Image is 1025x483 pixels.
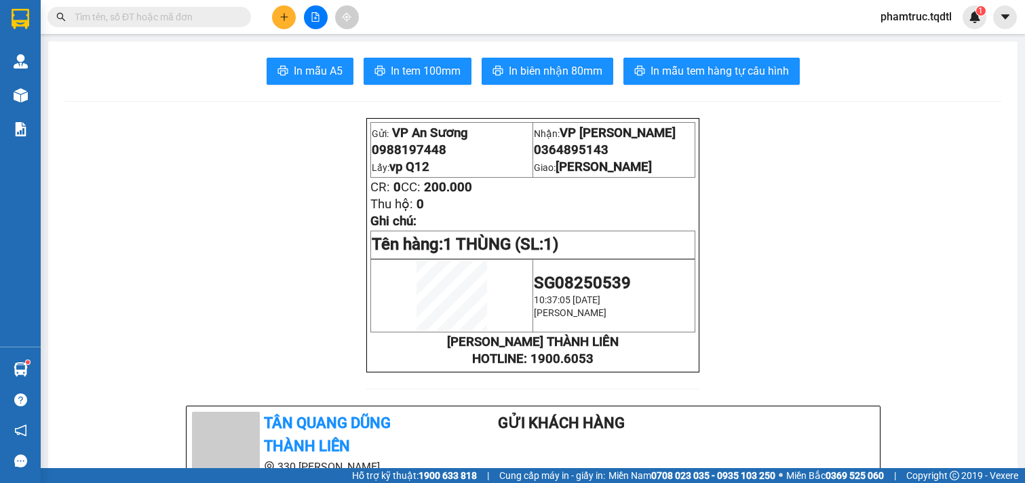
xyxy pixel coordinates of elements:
button: caret-down [993,5,1017,29]
span: Miền Nam [608,468,775,483]
img: warehouse-icon [14,88,28,102]
span: VP An Sương [392,125,468,140]
input: Tìm tên, số ĐT hoặc mã đơn [75,9,235,24]
b: Tân Quang Dũng Thành Liên [264,414,391,455]
img: solution-icon [14,122,28,136]
strong: 0369 525 060 [826,470,884,481]
img: logo-vxr [12,9,29,29]
button: printerIn biên nhận 80mm [482,58,613,85]
span: | [487,468,489,483]
span: notification [14,424,27,437]
span: 1) [543,235,558,254]
span: Ghi chú: [370,214,417,229]
span: 0 [417,197,424,212]
span: SG08250539 [534,273,631,292]
span: 10:37:05 [DATE] [534,294,600,305]
span: [PERSON_NAME] [534,307,606,318]
span: aim [342,12,351,22]
span: Miền Bắc [786,468,884,483]
span: ⚪️ [779,473,783,478]
span: printer [492,65,503,78]
button: printerIn mẫu tem hàng tự cấu hình [623,58,800,85]
span: CC: [401,180,421,195]
span: printer [277,65,288,78]
p: Nhận: [534,125,694,140]
sup: 1 [26,360,30,364]
span: VP [PERSON_NAME] [560,125,676,140]
span: 200.000 [424,180,472,195]
span: 0988197448 [372,142,446,157]
span: plus [279,12,289,22]
span: In mẫu A5 [294,62,343,79]
span: search [56,12,66,22]
p: Gửi: [372,125,532,140]
span: Giao: [534,162,652,173]
button: aim [335,5,359,29]
span: vp Q12 [389,159,429,174]
strong: HOTLINE: 1900.6053 [472,351,594,366]
img: warehouse-icon [14,362,28,376]
span: Lấy: [372,162,429,173]
button: printerIn mẫu A5 [267,58,353,85]
span: CR: [370,180,390,195]
span: message [14,455,27,467]
b: Gửi khách hàng [498,414,625,431]
span: printer [374,65,385,78]
span: 1 [978,6,983,16]
span: Tên hàng: [372,235,558,254]
li: 330 [PERSON_NAME] [192,459,444,476]
strong: 0708 023 035 - 0935 103 250 [651,470,775,481]
img: icon-new-feature [969,11,981,23]
span: In tem 100mm [391,62,461,79]
strong: [PERSON_NAME] THÀNH LIÊN [447,334,619,349]
span: 1 THÙNG (SL: [443,235,558,254]
span: Thu hộ: [370,197,413,212]
span: file-add [311,12,320,22]
sup: 1 [976,6,986,16]
span: environment [264,461,275,472]
span: Hỗ trợ kỹ thuật: [352,468,477,483]
span: question-circle [14,393,27,406]
span: [PERSON_NAME] [556,159,652,174]
button: file-add [304,5,328,29]
span: In biên nhận 80mm [509,62,602,79]
span: 0 [393,180,401,195]
span: In mẫu tem hàng tự cấu hình [651,62,789,79]
span: phamtruc.tqdtl [870,8,963,25]
span: 0364895143 [534,142,608,157]
img: warehouse-icon [14,54,28,69]
button: printerIn tem 100mm [364,58,471,85]
span: printer [634,65,645,78]
span: caret-down [999,11,1011,23]
span: copyright [950,471,959,480]
strong: 1900 633 818 [419,470,477,481]
span: | [894,468,896,483]
span: Cung cấp máy in - giấy in: [499,468,605,483]
button: plus [272,5,296,29]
